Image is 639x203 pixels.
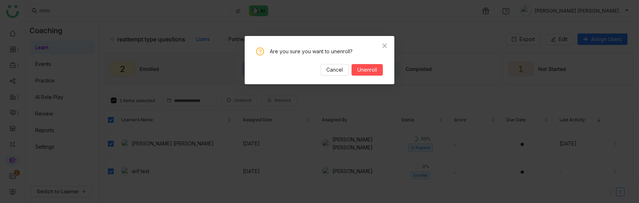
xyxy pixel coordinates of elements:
span: Cancel [326,66,343,74]
button: Unenroll [352,64,383,76]
span: Unenroll [357,66,377,74]
div: Are you sure you want to unenroll? [270,48,383,55]
button: Close [375,36,394,55]
button: Cancel [321,64,349,76]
